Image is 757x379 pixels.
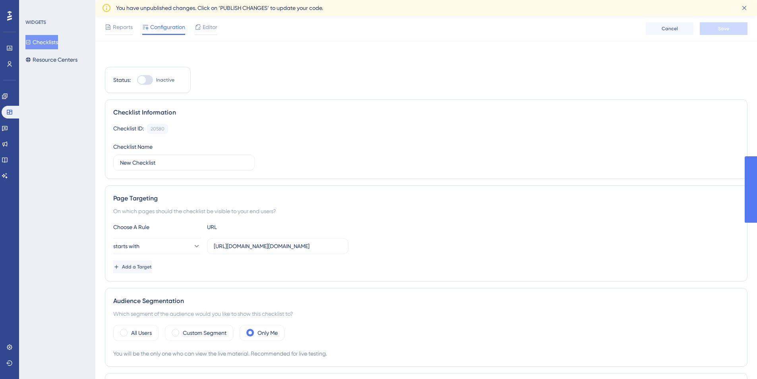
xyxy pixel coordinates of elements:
[120,158,248,167] input: Type your Checklist name
[257,328,278,338] label: Only Me
[724,348,747,371] iframe: UserGuiding AI Assistant Launcher
[700,22,747,35] button: Save
[113,194,739,203] div: Page Targeting
[113,75,131,85] div: Status:
[113,309,739,319] div: Which segment of the audience would you like to show this checklist to?
[662,25,678,32] span: Cancel
[113,124,144,134] div: Checklist ID:
[113,222,201,232] div: Choose A Rule
[25,52,77,67] button: Resource Centers
[113,260,152,273] button: Add a Target
[207,222,294,232] div: URL
[150,22,185,32] span: Configuration
[113,241,139,251] span: starts with
[113,108,739,117] div: Checklist Information
[113,206,739,216] div: On which pages should the checklist be visible to your end users?
[214,242,342,251] input: yourwebsite.com/path
[646,22,693,35] button: Cancel
[25,35,58,49] button: Checklists
[131,328,152,338] label: All Users
[113,296,739,306] div: Audience Segmentation
[151,126,165,132] div: 20580
[113,22,133,32] span: Reports
[116,3,323,13] span: You have unpublished changes. Click on ‘PUBLISH CHANGES’ to update your code.
[113,142,153,152] div: Checklist Name
[183,328,227,338] label: Custom Segment
[203,22,217,32] span: Editor
[113,349,739,358] div: You will be the only one who can view the live material. Recommended for live testing.
[113,238,201,254] button: starts with
[122,264,152,270] span: Add a Target
[156,77,174,83] span: Inactive
[25,19,46,25] div: WIDGETS
[718,25,729,32] span: Save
